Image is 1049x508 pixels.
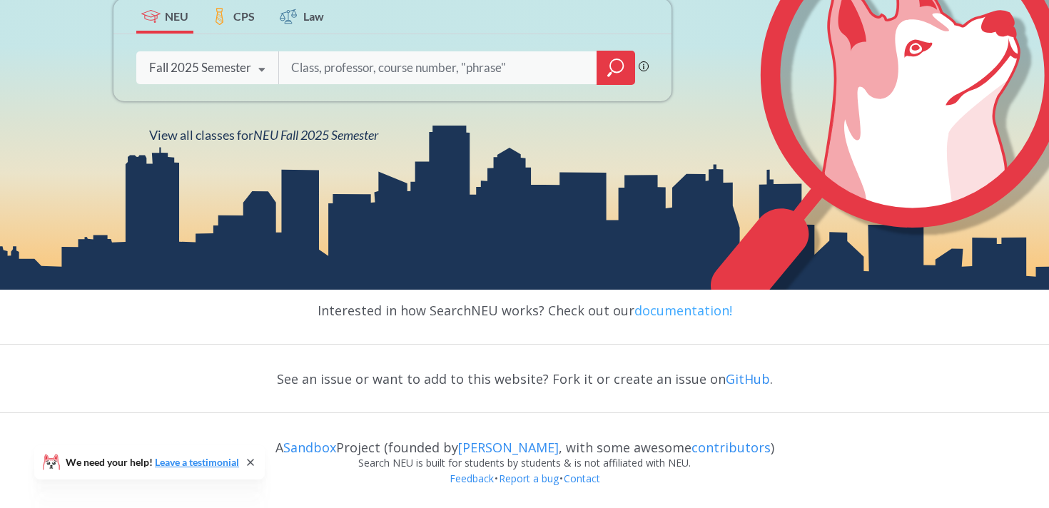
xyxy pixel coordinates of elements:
div: magnifying glass [597,51,635,85]
a: contributors [691,439,771,456]
a: Report a bug [498,472,559,485]
a: documentation! [634,302,732,319]
span: NEU [165,8,188,24]
a: [PERSON_NAME] [458,439,559,456]
a: Sandbox [283,439,336,456]
span: NEU Fall 2025 Semester [253,127,378,143]
a: Contact [563,472,601,485]
span: Law [303,8,324,24]
div: Fall 2025 Semester [149,60,251,76]
span: View all classes for [149,127,378,143]
a: GitHub [726,370,770,387]
a: Feedback [449,472,495,485]
input: Class, professor, course number, "phrase" [290,53,587,83]
span: CPS [233,8,255,24]
svg: magnifying glass [607,58,624,78]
